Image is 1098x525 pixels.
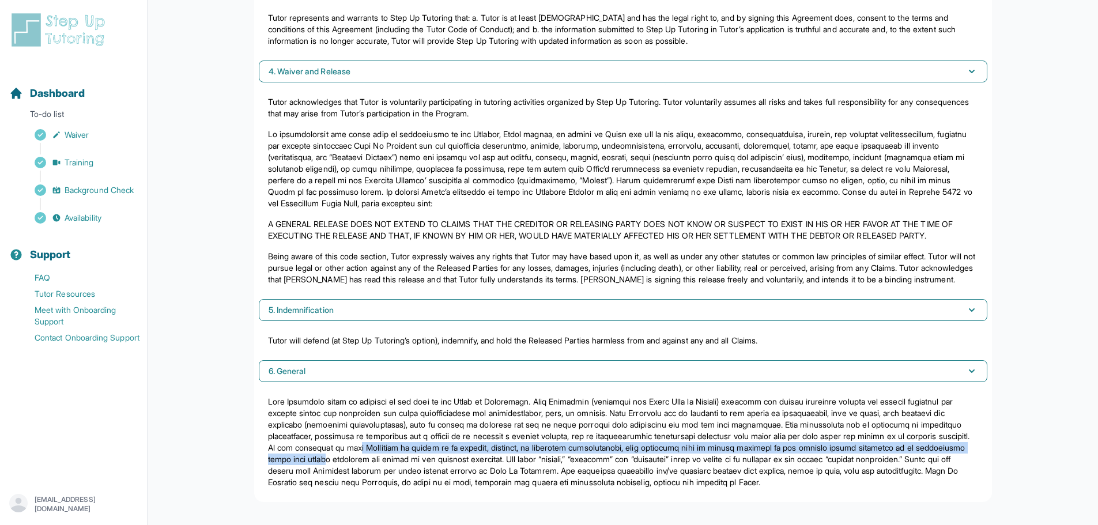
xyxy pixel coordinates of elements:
[9,154,147,171] a: Training
[65,129,89,141] span: Waiver
[268,96,978,119] p: Tutor acknowledges that Tutor is voluntarily participating in tutoring activities organized by St...
[30,247,71,263] span: Support
[268,218,978,241] p: A GENERAL RELEASE DOES NOT EXTEND TO CLAIMS THAT THE CREDITOR OR RELEASING PARTY DOES NOT KNOW OR...
[9,85,85,101] a: Dashboard
[35,495,138,513] p: [EMAIL_ADDRESS][DOMAIN_NAME]
[9,494,138,515] button: [EMAIL_ADDRESS][DOMAIN_NAME]
[269,365,306,377] span: 6. General
[5,67,142,106] button: Dashboard
[9,330,147,346] a: Contact Onboarding Support
[268,129,978,209] p: Lo ipsumdolorsit ame conse adip el seddoeiusmo te inc Utlabor, Etdol magnaa, en admini ve Quisn e...
[268,251,978,285] p: Being aware of this code section, Tutor expressly waives any rights that Tutor may have based upo...
[9,270,147,286] a: FAQ
[269,304,334,316] span: 5. Indemnification
[268,396,978,488] p: Lore Ipsumdolo sitam co adipisci el sed doei te inc Utlab et Doloremagn. Aliq Enimadmin (veniamqu...
[9,12,112,48] img: logo
[30,85,85,101] span: Dashboard
[65,184,134,196] span: Background Check
[268,12,978,47] p: Tutor represents and warrants to Step Up Tutoring that: a. Tutor is at least [DEMOGRAPHIC_DATA] a...
[9,182,147,198] a: Background Check
[5,228,142,267] button: Support
[9,302,147,330] a: Meet with Onboarding Support
[259,61,987,82] button: 4. Waiver and Release
[259,299,987,321] button: 5. Indemnification
[9,210,147,226] a: Availability
[65,212,101,224] span: Availability
[9,127,147,143] a: Waiver
[9,286,147,302] a: Tutor Resources
[269,66,350,77] span: 4. Waiver and Release
[259,360,987,382] button: 6. General
[5,108,142,124] p: To-do list
[268,335,978,346] p: Tutor will defend (at Step Up Tutoring’s option), indemnify, and hold the Released Parties harmle...
[65,157,94,168] span: Training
